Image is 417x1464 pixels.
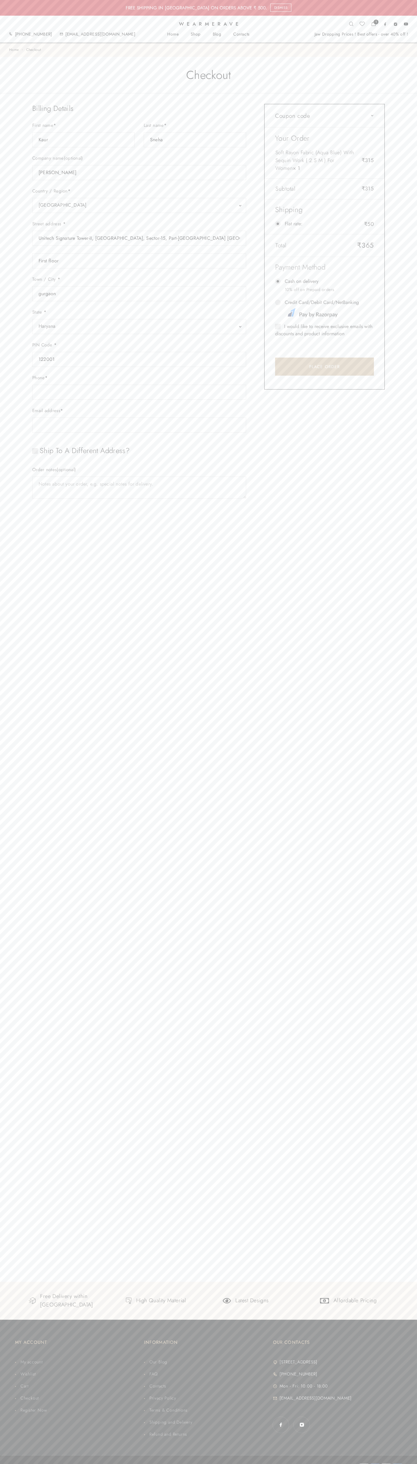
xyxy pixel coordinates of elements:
span: Checkout [19,1395,39,1401]
input: Ship to a different address? [32,448,38,454]
label: State [32,309,246,319]
a: Checkout [15,1395,144,1401]
abbr: required [63,221,66,227]
label: Country / Region [32,188,246,198]
label: Town / City [32,276,246,286]
div: Free Delivery within [GEOGRAPHIC_DATA] [40,1292,97,1309]
span: 1 [374,20,378,24]
abbr: required [164,122,167,129]
span: (optional) [64,155,83,161]
a: Home [161,32,185,37]
h1: Checkout [29,57,388,93]
label: Email address [32,407,246,418]
input: House number and street name [32,231,246,246]
span: Register Now [19,1407,47,1413]
span: Country / Region [32,198,246,213]
span: Contacts [148,1383,166,1389]
a: [EMAIL_ADDRESS][DOMAIN_NAME] [273,1395,402,1401]
span: Privacy Policy [148,1395,176,1401]
a: Dismiss [270,4,292,12]
label: Order notes [32,466,246,477]
span: Terms & Conditions [148,1407,188,1413]
p: INFORMATION [144,1338,178,1347]
span: Wearmerave [179,22,241,27]
a: Cart [15,1383,144,1389]
span: Our Blog [148,1359,167,1365]
div: Latest Designs [235,1297,269,1305]
a: Wearmerave [179,22,238,27]
a: Blog [207,32,227,37]
span: Mon - Fri: 10:00 - 18:00 [278,1383,328,1389]
abbr: required [68,188,71,194]
abbr: required [44,309,46,315]
a: Our Blog [144,1359,273,1365]
a: Refund and Returns [144,1431,273,1437]
span: [PHONE_NUMBER] [278,1371,317,1377]
span: Refund and Returns [148,1431,187,1437]
span: Shipping and Delivery [148,1419,193,1425]
abbr: required [53,122,56,129]
div: Jaw Dropping Prices ! Best offers - over 40% off ! [315,32,408,37]
label: PIN Code [32,342,246,352]
h3: Billing details [32,104,246,113]
label: Street address [32,221,246,231]
a: Privacy Policy [144,1395,273,1401]
p: OUR CONTACTS [273,1338,310,1347]
span: Wishlist [19,1371,36,1377]
label: Phone [32,374,246,385]
span: Checkout [26,47,41,52]
a: Register Now [15,1407,144,1413]
div: Affordable Pricing [334,1297,377,1305]
span: FAQ [148,1371,158,1377]
a: 1 [371,21,376,28]
abbr: required [60,407,63,414]
span: India [39,201,240,209]
span: [EMAIL_ADDRESS][DOMAIN_NAME] [278,1395,351,1401]
abbr: required [58,276,60,283]
a: Wishlist [15,1371,144,1377]
span: [STREET_ADDRESS] [278,1359,317,1365]
h3: Ship to a different address? [32,446,246,455]
a: Shipping and Delivery [144,1419,273,1425]
span: Haryana [39,322,240,330]
a: [PHONE_NUMBER] [273,1371,402,1377]
a: [EMAIL_ADDRESS][DOMAIN_NAME] [65,31,135,37]
abbr: required [54,342,57,348]
span: State [32,319,246,334]
input: Apartment, suite, unit, etc. (optional) [32,253,246,268]
p: MY ACCOUNT [15,1338,47,1347]
a: Home [9,47,19,52]
a: [PHONE_NUMBER] [15,31,52,37]
label: First name [32,122,135,132]
span: Cart [19,1383,29,1389]
a: Contacts [144,1383,273,1389]
a: Terms & Conditions [144,1407,273,1413]
a: Shop [185,32,207,37]
a: FAQ [144,1371,273,1377]
abbr: required [45,374,48,381]
div: High Quality Material [136,1297,186,1305]
a: Coupon code [275,112,374,120]
span: (optional) [57,466,76,473]
a: Contacts [227,32,256,37]
span: My account [19,1359,43,1365]
a: My account [15,1359,144,1365]
label: Last name [144,122,246,132]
